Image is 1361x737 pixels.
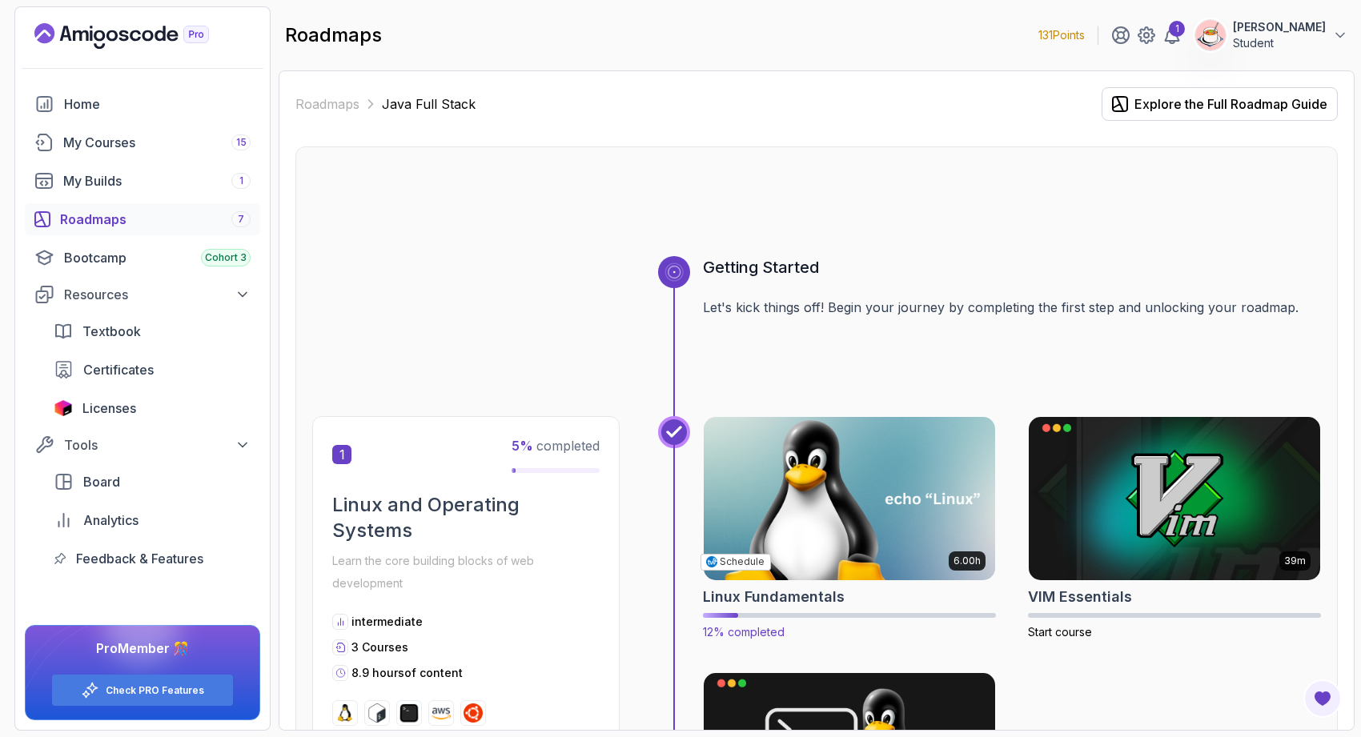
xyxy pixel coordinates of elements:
[64,285,251,304] div: Resources
[703,625,785,639] span: 12% completed
[1028,416,1321,640] a: VIM Essentials card39mVIM EssentialsStart course
[44,543,260,575] a: feedback
[1284,555,1306,567] p: 39m
[82,322,141,341] span: Textbook
[63,133,251,152] div: My Courses
[1029,417,1320,580] img: VIM Essentials card
[25,242,260,274] a: bootcamp
[106,684,204,697] a: Check PRO Features
[64,94,143,105] div: Domain Overview
[351,614,423,630] p: intermediate
[25,280,260,309] button: Resources
[1028,625,1092,639] span: Start course
[1169,21,1185,37] div: 1
[42,42,176,54] div: Domain: [DOMAIN_NAME]
[83,360,154,379] span: Certificates
[399,703,419,723] img: terminal logo
[1233,19,1326,35] p: [PERSON_NAME]
[162,93,175,106] img: tab_keywords_by_traffic_grey.svg
[512,438,533,454] span: 5 %
[332,550,600,595] p: Learn the core building blocks of web development
[720,555,765,567] span: Schedule
[46,93,59,106] img: tab_domain_overview_orange.svg
[179,94,264,105] div: Keywords by Traffic
[60,210,251,229] div: Roadmaps
[64,94,251,114] div: Home
[382,94,476,114] p: Java Full Stack
[82,399,136,418] span: Licenses
[1162,26,1182,45] a: 1
[703,416,996,640] a: Linux Fundamentals card6.00hLinux Fundamentals12% completed
[351,665,463,681] p: 8.9 hours of content
[285,22,382,48] h2: roadmaps
[367,703,387,723] img: bash logo
[332,445,351,464] span: 1
[703,586,845,608] h2: Linux Fundamentals
[703,256,1321,278] h3: Getting Started
[44,504,260,536] a: analytics
[44,392,260,424] a: licenses
[45,26,78,38] div: v 4.0.25
[25,203,260,235] a: roadmaps
[1303,679,1342,718] button: Open Feedback Button
[83,472,120,491] span: Board
[954,555,981,567] p: 6.00h
[238,213,244,226] span: 7
[432,703,451,723] img: aws logo
[64,248,251,267] div: Bootcamp
[34,23,246,49] a: Landing page
[25,165,260,197] a: builds
[25,88,260,120] a: home
[26,42,38,54] img: website_grey.svg
[1233,35,1326,51] p: Student
[44,354,260,386] a: certificates
[697,413,1002,584] img: Linux Fundamentals card
[44,466,260,498] a: board
[701,554,771,571] button: Schedule
[25,126,260,158] a: courses
[1195,20,1226,50] img: user profile image
[1038,27,1085,43] p: 131 Points
[76,549,203,568] span: Feedback & Features
[64,435,251,455] div: Tools
[332,492,600,543] h2: Linux and Operating Systems
[25,431,260,459] button: Tools
[512,438,600,454] span: completed
[703,298,1321,317] p: Let's kick things off! Begin your journey by completing the first step and unlocking your roadmap.
[44,315,260,347] a: textbook
[83,511,139,530] span: Analytics
[26,26,38,38] img: logo_orange.svg
[1028,586,1132,608] h2: VIM Essentials
[54,400,73,416] img: jetbrains icon
[205,251,247,264] span: Cohort 3
[51,674,234,707] button: Check PRO Features
[1102,87,1338,121] button: Explore the Full Roadmap Guide
[335,703,355,723] img: linux logo
[295,94,359,114] a: Roadmaps
[239,174,243,187] span: 1
[236,136,247,149] span: 15
[351,640,408,654] span: 3 Courses
[1194,19,1348,51] button: user profile image[PERSON_NAME]Student
[63,171,251,190] div: My Builds
[1134,94,1327,114] div: Explore the Full Roadmap Guide
[464,703,483,723] img: ubuntu logo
